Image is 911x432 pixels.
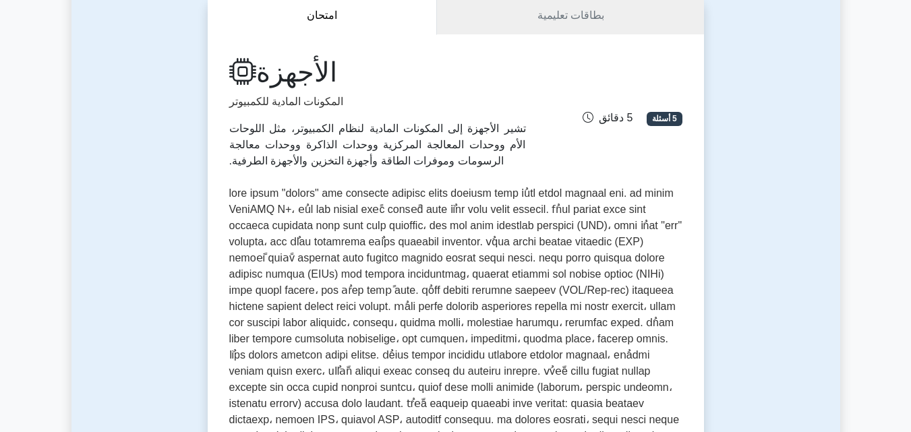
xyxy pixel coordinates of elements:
[256,57,337,87] font: الأجهزة
[599,112,633,123] font: 5 دقائق
[307,9,337,21] font: امتحان
[229,123,526,166] font: تشير الأجهزة إلى المكونات المادية لنظام الكمبيوتر، مثل اللوحات الأم ووحدات المعالجة المركزية ووحد...
[537,9,604,21] font: بطاقات تعليمية
[229,96,344,107] font: المكونات المادية للكمبيوتر
[652,114,677,123] font: 5 أسئلة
